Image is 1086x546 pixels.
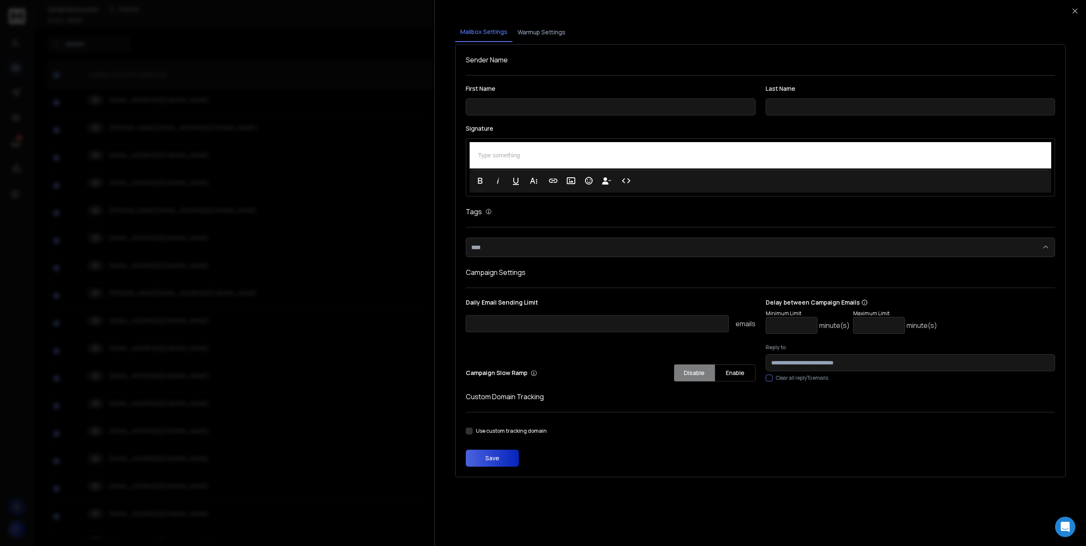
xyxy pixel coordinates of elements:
p: Maximum Limit [853,310,937,317]
p: minute(s) [907,320,937,330]
button: Save [466,450,519,467]
h1: Tags [466,207,482,217]
button: Bold (Ctrl+B) [472,172,488,189]
p: Minimum Limit [766,310,850,317]
button: Code View [618,172,634,189]
h1: Custom Domain Tracking [466,392,1055,402]
label: First Name [466,86,756,92]
p: Daily Email Sending Limit [466,298,756,310]
button: Insert Unsubscribe Link [599,172,615,189]
h1: Sender Name [466,55,1055,65]
label: Last Name [766,86,1055,92]
button: Mailbox Settings [455,22,512,42]
button: Warmup Settings [512,23,571,42]
label: Signature [466,126,1055,132]
p: emails [736,319,756,329]
button: Emoticons [581,172,597,189]
label: Clear all replyTo emails [776,375,828,381]
button: Enable [715,364,756,381]
button: Insert Image (Ctrl+P) [563,172,579,189]
p: Campaign Slow Ramp [466,369,537,377]
button: Italic (Ctrl+I) [490,172,506,189]
div: Open Intercom Messenger [1055,517,1075,537]
label: Use custom tracking domain [476,428,547,434]
label: Reply to [766,344,1055,351]
button: More Text [526,172,542,189]
p: Delay between Campaign Emails [766,298,937,307]
p: minute(s) [819,320,850,330]
button: Insert Link (Ctrl+K) [545,172,561,189]
button: Disable [674,364,715,381]
h1: Campaign Settings [466,267,1055,277]
button: Underline (Ctrl+U) [508,172,524,189]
